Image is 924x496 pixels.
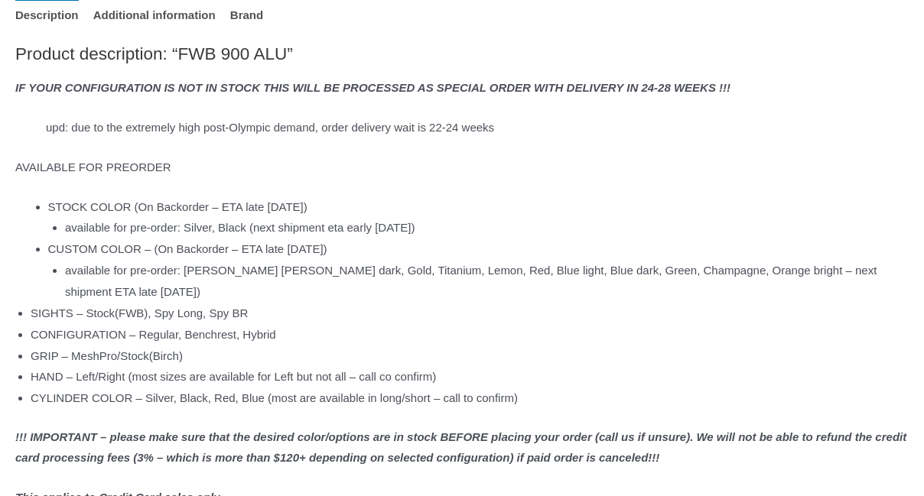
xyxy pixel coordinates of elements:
li: available for pre-order: [PERSON_NAME] [PERSON_NAME] dark, Gold, Titanium, Lemon, Red, Blue light... [65,260,909,303]
li: SIGHTS – Stock(FWB), Spy Long, Spy BR [31,303,909,324]
h2: Product description: “FWB 900 ALU” [15,43,909,65]
li: HAND – Left/Right (most sizes are available for Left but not all – call co confirm) [31,366,909,387]
li: available for pre-order: Silver, Black (next shipment eta early [DATE]) [65,217,909,238]
li: CONFIGURATION – Regular, Benchrest, Hybrid [31,324,909,345]
li: STOCK COLOR (On Backorder – ETA late [DATE]) [48,196,909,239]
li: GRIP – MeshPro/Stock(Birch) [31,345,909,367]
strong: !!! IMPORTANT – please make sure that the desired color/options are in stock BEFORE placing your ... [15,430,906,465]
strong: IF YOUR CONFIGURATION IS NOT IN STOCK THIS WILL BE PROCESSED AS SPECIAL ORDER WITH DELIVERY IN 24... [15,81,730,94]
li: CYLINDER COLOR – Silver, Black, Red, Blue (most are available in long/short – call to confirm) [31,387,909,409]
p: upd: due to the extremely high post-Olympic demand, order delivery wait is 22-24 weeks [15,117,909,138]
li: CUSTOM COLOR – (On Backorder – ETA late [DATE]) [48,238,909,303]
p: AVAILABLE FOR PREORDER [15,157,909,178]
